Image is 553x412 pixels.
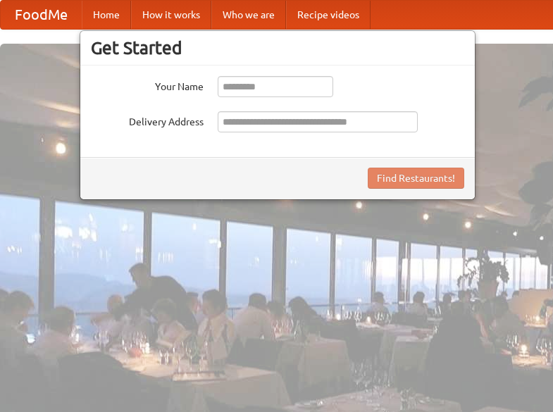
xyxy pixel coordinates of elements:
[91,76,204,94] label: Your Name
[211,1,286,29] a: Who we are
[82,1,131,29] a: Home
[91,111,204,129] label: Delivery Address
[91,37,464,58] h3: Get Started
[1,1,82,29] a: FoodMe
[368,168,464,189] button: Find Restaurants!
[131,1,211,29] a: How it works
[286,1,371,29] a: Recipe videos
